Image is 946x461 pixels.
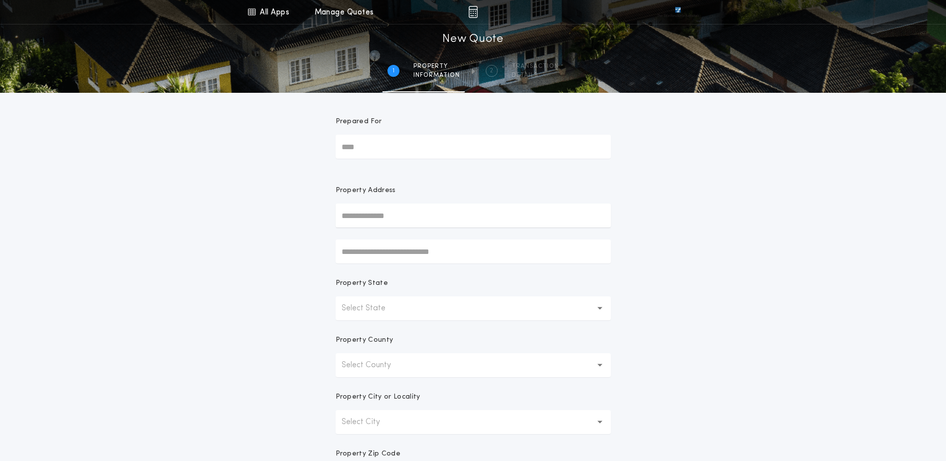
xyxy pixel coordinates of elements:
h2: 2 [490,67,493,75]
h2: 1 [392,67,394,75]
span: details [512,71,559,79]
input: Prepared For [336,135,611,159]
span: information [413,71,460,79]
p: Property City or Locality [336,392,420,402]
h1: New Quote [442,31,503,47]
p: Property Zip Code [336,449,400,459]
p: Property State [336,278,388,288]
p: Property Address [336,186,611,196]
span: Property [413,62,460,70]
p: Select County [342,359,407,371]
button: Select City [336,410,611,434]
img: vs-icon [657,7,699,17]
img: img [468,6,478,18]
p: Select City [342,416,396,428]
p: Select State [342,302,401,314]
button: Select County [336,353,611,377]
p: Prepared For [336,117,382,127]
span: Transaction [512,62,559,70]
button: Select State [336,296,611,320]
p: Property County [336,335,393,345]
